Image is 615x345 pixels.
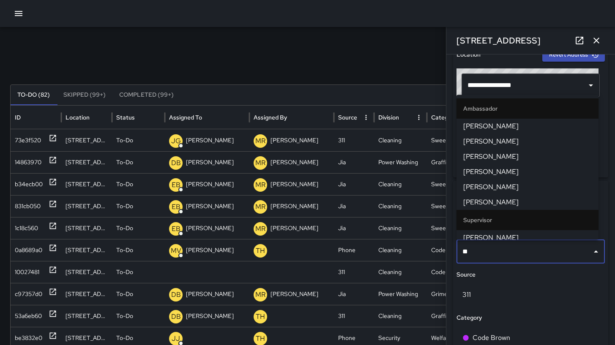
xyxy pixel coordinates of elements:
[57,85,112,105] button: Skipped (99+)
[271,217,318,239] p: [PERSON_NAME]
[116,305,133,327] p: To-Do
[334,305,374,327] div: 311
[116,239,133,261] p: To-Do
[15,196,41,217] div: 831cb050
[61,173,112,195] div: 16 Lafayette Street
[463,197,592,207] span: [PERSON_NAME]
[186,196,234,217] p: [PERSON_NAME]
[374,283,427,305] div: Power Washing
[61,195,112,217] div: 120 11th Street
[61,283,112,305] div: 1489 Folsom Street
[15,174,43,195] div: b34ecb00
[463,233,592,243] span: [PERSON_NAME]
[15,305,42,327] div: 53a6eb60
[171,290,181,300] p: DB
[271,130,318,151] p: [PERSON_NAME]
[172,202,180,212] p: EB
[15,217,38,239] div: 1c18c560
[374,305,427,327] div: Cleaning
[334,283,374,305] div: Jia
[15,130,41,151] div: 73e3f520
[360,111,372,123] button: Source column menu
[463,182,592,192] span: [PERSON_NAME]
[334,217,374,239] div: Jia
[463,167,592,177] span: [PERSON_NAME]
[255,136,265,146] p: MR
[374,173,427,195] div: Cleaning
[116,217,133,239] p: To-Do
[171,158,181,168] p: DB
[171,312,181,322] p: DB
[334,239,374,261] div: Phone
[374,129,427,151] div: Cleaning
[456,210,599,230] li: Supervisor
[374,217,427,239] div: Cleaning
[431,114,456,121] div: Category
[61,239,112,261] div: 801 Bryant Street
[171,246,181,256] p: MV
[374,261,427,283] div: Cleaning
[427,305,480,327] div: Graffiti
[378,114,399,121] div: Division
[15,114,21,121] div: ID
[66,114,90,121] div: Location
[172,334,180,344] p: JJ
[15,283,42,305] div: c97357d0
[116,174,133,195] p: To-Do
[255,180,265,190] p: MR
[463,136,592,147] span: [PERSON_NAME]
[427,239,480,261] div: Code Brown
[334,151,374,173] div: Jia
[427,129,480,151] div: Sweep
[456,98,599,119] li: Ambassador
[116,114,135,121] div: Status
[271,196,318,217] p: [PERSON_NAME]
[186,174,234,195] p: [PERSON_NAME]
[116,283,133,305] p: To-Do
[11,85,57,105] button: To-Do (82)
[374,195,427,217] div: Cleaning
[334,195,374,217] div: Jia
[271,152,318,173] p: [PERSON_NAME]
[427,151,480,173] div: Graffiti - PW
[61,151,112,173] div: 151a Russ Street
[271,283,318,305] p: [PERSON_NAME]
[255,290,265,300] p: MR
[116,196,133,217] p: To-Do
[427,173,480,195] div: Sweep
[116,130,133,151] p: To-Do
[271,174,318,195] p: [PERSON_NAME]
[171,136,181,146] p: JG
[116,261,133,283] p: To-Do
[15,261,39,283] div: 10027481
[427,217,480,239] div: Sweep
[61,261,112,283] div: 743a Minna Street
[15,152,41,173] div: 14863970
[254,114,287,121] div: Assigned By
[334,129,374,151] div: 311
[463,121,592,131] span: [PERSON_NAME]
[256,334,265,344] p: TH
[186,130,234,151] p: [PERSON_NAME]
[374,239,427,261] div: Cleaning
[338,114,357,121] div: Source
[427,261,480,283] div: Code Brown
[61,217,112,239] div: 82 Kissling Street
[255,224,265,234] p: MR
[116,152,133,173] p: To-Do
[374,151,427,173] div: Power Washing
[169,114,202,121] div: Assigned To
[172,224,180,234] p: EB
[427,195,480,217] div: Sweep
[463,152,592,162] span: [PERSON_NAME]
[15,239,42,261] div: 0a8689a0
[112,85,180,105] button: Completed (99+)
[413,111,425,123] button: Division column menu
[186,283,234,305] p: [PERSON_NAME]
[334,261,374,283] div: 311
[255,158,265,168] p: MR
[172,180,180,190] p: EB
[186,152,234,173] p: [PERSON_NAME]
[186,239,234,261] p: [PERSON_NAME]
[256,312,265,322] p: TH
